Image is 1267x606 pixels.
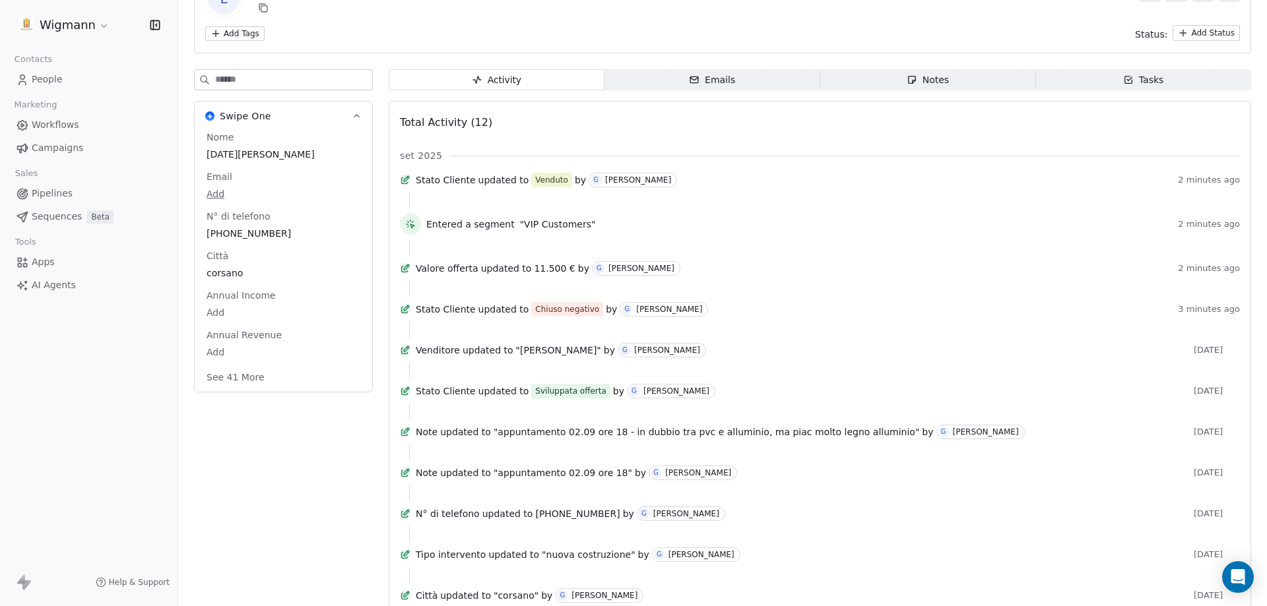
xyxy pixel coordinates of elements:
[653,468,659,478] div: G
[205,26,265,41] button: Add Tags
[1178,304,1240,315] span: 3 minutes ago
[1178,175,1240,185] span: 2 minutes ago
[481,262,532,275] span: updated to
[9,95,63,115] span: Marketing
[1194,508,1240,519] span: [DATE]
[560,590,565,601] div: G
[1222,561,1254,593] div: Open Intercom Messenger
[204,210,273,223] span: N° di telefono
[416,173,476,187] span: Stato Cliente
[608,264,674,273] div: [PERSON_NAME]
[488,548,539,561] span: updated to
[494,425,919,439] span: "appuntamento 02.09 ore 18 - in dubbio tra pvc e alluminio, ma piac molto legno alluminio"
[204,249,231,262] span: Città
[440,589,491,602] span: updated to
[1194,427,1240,437] span: [DATE]
[571,591,637,600] div: [PERSON_NAME]
[657,549,662,560] div: G
[597,263,602,274] div: G
[9,232,42,252] span: Tools
[32,187,73,200] span: Pipelines
[494,466,632,479] span: "appuntamento 02.09 ore 18"
[689,73,735,87] div: Emails
[1173,25,1240,41] button: Add Status
[520,218,596,231] span: "VIP Customers"
[604,344,615,357] span: by
[416,262,478,275] span: Valore offerta
[207,306,360,319] span: Add
[400,149,442,162] span: set 2025
[1194,468,1240,478] span: [DATE]
[1123,73,1164,87] div: Tasks
[416,548,486,561] span: Tipo intervento
[204,328,284,342] span: Annual Revenue
[11,274,167,296] a: AI Agents
[1135,28,1167,41] span: Status:
[1194,345,1240,355] span: [DATE]
[32,118,79,132] span: Workflows
[1194,549,1240,560] span: [DATE]
[11,183,167,204] a: Pipelines
[578,262,589,275] span: by
[665,468,731,477] div: [PERSON_NAME]
[32,73,63,86] span: People
[32,141,83,155] span: Campaigns
[440,466,491,479] span: updated to
[643,386,709,396] div: [PERSON_NAME]
[195,102,372,131] button: Swipe OneSwipe One
[32,255,55,269] span: Apps
[653,509,719,518] div: [PERSON_NAME]
[109,577,170,588] span: Help & Support
[207,148,360,161] span: [DATE][PERSON_NAME]
[416,466,438,479] span: Note
[426,218,515,231] span: Entered a segment
[204,289,278,302] span: Annual Income
[575,173,586,187] span: by
[623,507,634,520] span: by
[668,550,734,559] div: [PERSON_NAME]
[542,548,635,561] span: "nuova costruzione"
[11,251,167,273] a: Apps
[11,137,167,159] a: Campaigns
[416,384,476,398] span: Stato Cliente
[207,346,360,359] span: Add
[941,427,946,437] div: G
[32,278,76,292] span: AI Agents
[535,173,568,187] div: Venduto
[11,114,167,136] a: Workflows
[636,305,702,314] div: [PERSON_NAME]
[416,589,438,602] span: Città
[622,345,628,355] div: G
[87,210,114,224] span: Beta
[478,303,529,316] span: updated to
[541,589,552,602] span: by
[635,466,646,479] span: by
[494,589,538,602] span: "corsano"
[416,303,476,316] span: Stato Cliente
[922,425,933,439] span: by
[11,69,167,90] a: People
[416,344,460,357] span: Venditore
[207,266,360,280] span: corsano
[634,346,700,355] div: [PERSON_NAME]
[516,344,601,357] span: "[PERSON_NAME]"
[205,111,214,121] img: Swipe One
[40,16,96,34] span: Wigmann
[9,49,58,69] span: Contacts
[1178,219,1240,229] span: 2 minutes ago
[400,116,492,129] span: Total Activity (12)
[632,386,637,396] div: G
[440,425,491,439] span: updated to
[535,384,606,398] div: Sviluppata offerta
[16,14,112,36] button: Wigmann
[624,304,630,315] div: G
[478,384,529,398] span: updated to
[638,548,649,561] span: by
[220,109,271,123] span: Swipe One
[32,210,82,224] span: Sequences
[204,170,235,183] span: Email
[9,164,44,183] span: Sales
[641,508,647,519] div: G
[416,507,480,520] span: N° di telefono
[478,173,529,187] span: updated to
